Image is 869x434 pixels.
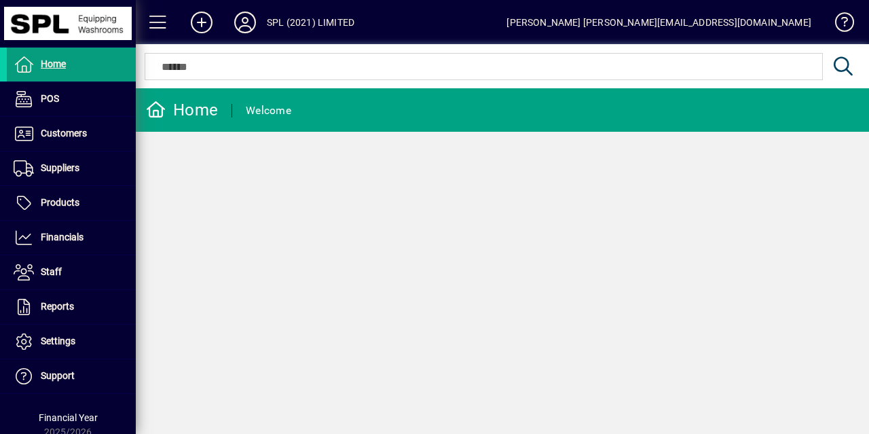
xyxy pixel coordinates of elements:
[7,255,136,289] a: Staff
[7,325,136,359] a: Settings
[41,301,74,312] span: Reports
[7,117,136,151] a: Customers
[41,93,59,104] span: POS
[41,197,79,208] span: Products
[267,12,354,33] div: SPL (2021) LIMITED
[7,359,136,393] a: Support
[825,3,852,47] a: Knowledge Base
[41,370,75,381] span: Support
[41,336,75,346] span: Settings
[146,99,218,121] div: Home
[41,266,62,277] span: Staff
[39,412,98,423] span: Financial Year
[7,290,136,324] a: Reports
[7,151,136,185] a: Suppliers
[41,162,79,173] span: Suppliers
[41,58,66,69] span: Home
[7,186,136,220] a: Products
[41,232,84,242] span: Financials
[223,10,267,35] button: Profile
[41,128,87,139] span: Customers
[180,10,223,35] button: Add
[506,12,811,33] div: [PERSON_NAME] [PERSON_NAME][EMAIL_ADDRESS][DOMAIN_NAME]
[7,82,136,116] a: POS
[7,221,136,255] a: Financials
[246,100,291,122] div: Welcome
